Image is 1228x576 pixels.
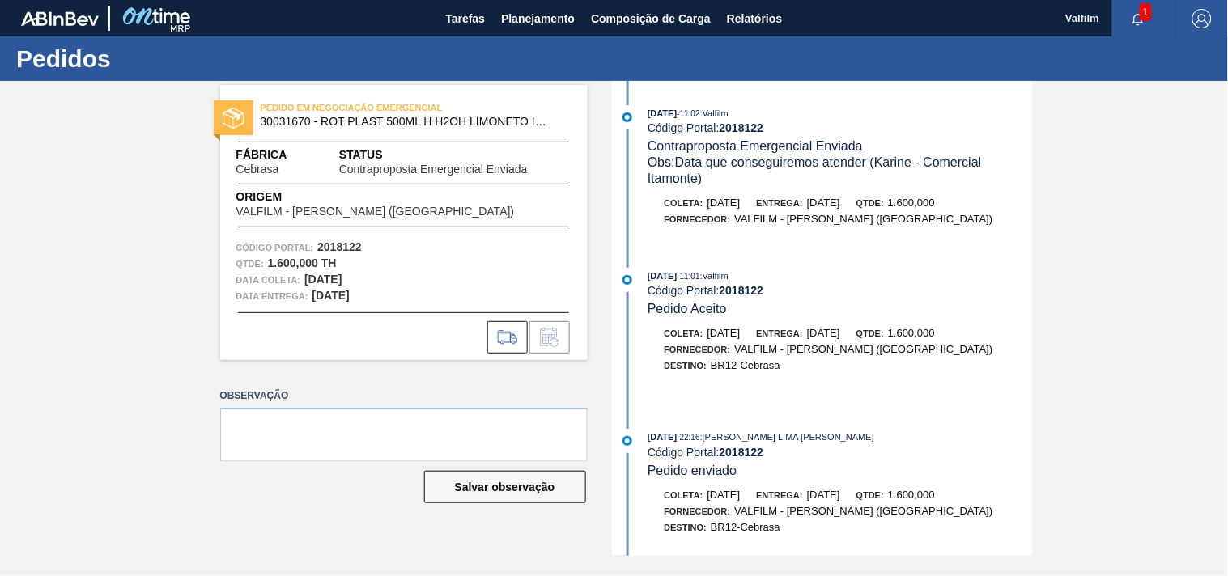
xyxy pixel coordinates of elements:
[727,9,782,28] span: Relatórios
[700,432,874,442] span: : [PERSON_NAME] LIMA [PERSON_NAME]
[261,100,487,116] span: PEDIDO EM NEGOCIAÇÃO EMERGENCIAL
[678,109,700,118] span: - 11:02
[21,11,99,26] img: TNhmsLtSVTkK8tSr43FrP2fwEKptu5GPRR3wAAAABJRU5ErkJggg==
[1112,7,1164,30] button: Notificações
[445,9,485,28] span: Tarefas
[16,49,304,68] h1: Pedidos
[720,284,764,297] strong: 2018122
[487,321,528,354] div: Ir para Composição de Carga
[339,146,572,163] span: Status
[665,361,707,371] span: Destino:
[501,9,575,28] span: Planejamento
[236,188,561,205] span: Origem
[236,256,264,272] span: Qtde :
[665,345,731,354] span: Fornecedor:
[665,214,731,224] span: Fornecedor:
[807,327,840,339] span: [DATE]
[648,139,863,153] span: Contraproposta Emergencial Enviada
[220,384,588,408] label: Observação
[856,490,884,500] span: Qtde:
[707,489,741,501] span: [DATE]
[622,112,632,122] img: atual
[1140,3,1152,21] span: 1
[591,9,711,28] span: Composição de Carga
[1192,9,1212,28] img: Logout
[757,490,803,500] span: Entrega:
[648,121,1032,134] div: Código Portal:
[807,197,840,209] span: [DATE]
[223,108,244,129] img: status
[622,275,632,285] img: atual
[236,288,308,304] span: Data entrega:
[236,272,301,288] span: Data coleta:
[236,205,515,218] span: VALFILM - [PERSON_NAME] ([GEOGRAPHIC_DATA])
[888,489,935,501] span: 1.600,000
[529,321,570,354] div: Informar alteração no pedido
[734,343,992,355] span: VALFILM - [PERSON_NAME] ([GEOGRAPHIC_DATA])
[720,446,764,459] strong: 2018122
[700,271,729,281] span: : Valfilm
[720,121,764,134] strong: 2018122
[888,327,935,339] span: 1.600,000
[648,446,1032,459] div: Código Portal:
[312,289,350,302] strong: [DATE]
[268,256,337,269] strong: 1.600,000 TH
[665,490,703,500] span: Coleta:
[665,328,703,338] span: Coleta:
[757,328,803,338] span: Entrega:
[236,239,314,256] span: Código Portal:
[648,155,985,185] span: Obs: Data que conseguiremos atender (Karine - Comercial Itamonte)
[678,272,700,281] span: - 11:01
[648,302,727,316] span: Pedido Aceito
[622,436,632,446] img: atual
[711,521,780,533] span: BR12-Cebrasa
[734,505,992,517] span: VALFILM - [PERSON_NAME] ([GEOGRAPHIC_DATA])
[304,273,342,286] strong: [DATE]
[757,198,803,208] span: Entrega:
[807,489,840,501] span: [DATE]
[700,108,729,118] span: : Valfilm
[424,471,586,503] button: Salvar observação
[856,198,884,208] span: Qtde:
[856,328,884,338] span: Qtde:
[648,108,677,118] span: [DATE]
[707,327,741,339] span: [DATE]
[648,284,1032,297] div: Código Portal:
[236,146,330,163] span: Fábrica
[236,163,279,176] span: Cebrasa
[317,240,362,253] strong: 2018122
[888,197,935,209] span: 1.600,000
[648,271,677,281] span: [DATE]
[665,198,703,208] span: Coleta:
[711,359,780,371] span: BR12-Cebrasa
[648,432,677,442] span: [DATE]
[339,163,528,176] span: Contraproposta Emergencial Enviada
[734,213,992,225] span: VALFILM - [PERSON_NAME] ([GEOGRAPHIC_DATA])
[261,116,555,128] span: 30031670 - ROT PLAST 500ML H H2OH LIMONETO IN211
[665,506,731,516] span: Fornecedor:
[648,464,737,477] span: Pedido enviado
[665,523,707,532] span: Destino:
[678,433,700,442] span: - 22:16
[707,197,741,209] span: [DATE]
